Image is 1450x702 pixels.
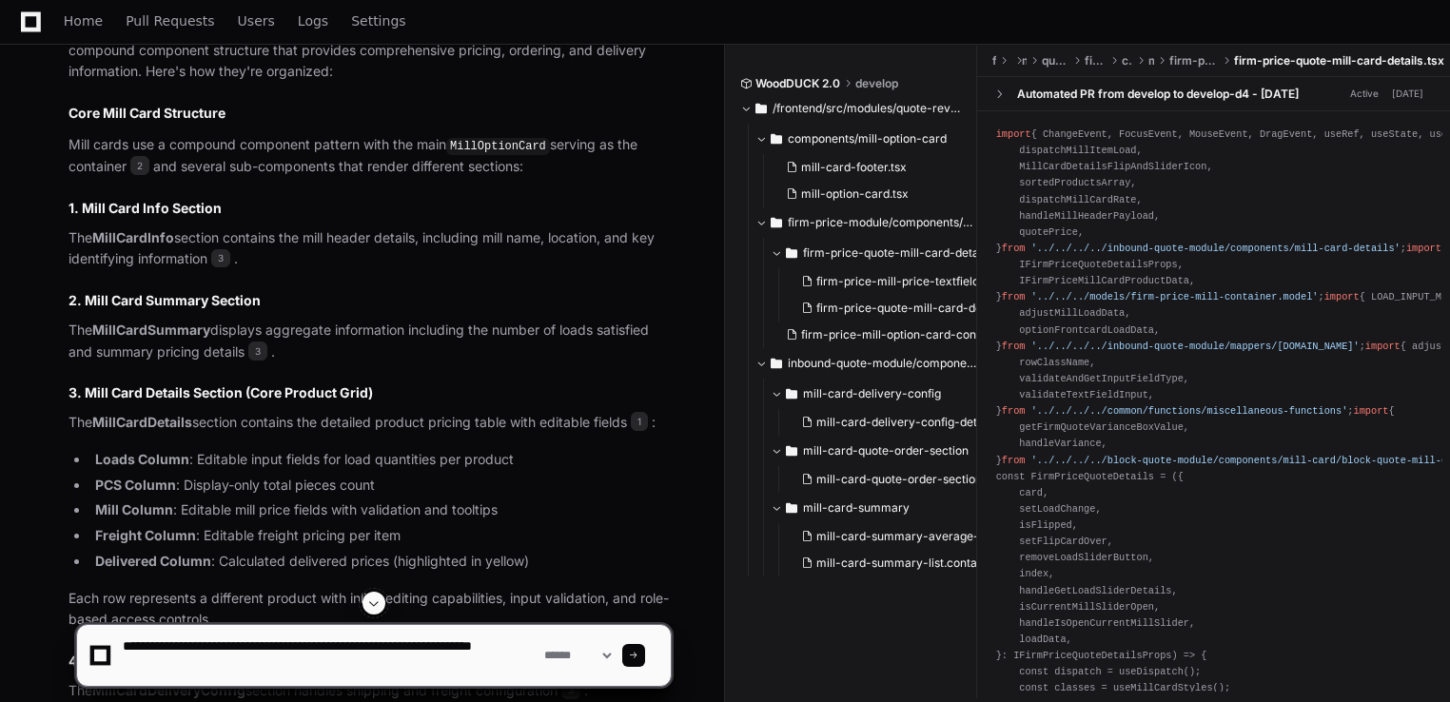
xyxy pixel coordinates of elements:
[1354,405,1389,417] span: import
[755,76,840,91] span: WoodDUCK 2.0
[64,15,103,27] span: Home
[89,449,671,471] li: : Editable input fields for load quantities per product
[740,93,963,124] button: /frontend/src/modules/quote-review-module
[801,160,907,175] span: mill-card-footer.tsx
[248,341,267,361] span: 3
[771,211,782,234] svg: Directory
[803,245,990,261] span: firm-price-quote-mill-card-details
[788,356,978,371] span: inbound-quote-module/components
[89,551,671,573] li: : Calculated delivered prices (highlighted in yellow)
[992,53,997,68] span: frontend
[771,379,993,409] button: mill-card-delivery-config
[778,154,967,181] button: mill-card-footer.tsx
[69,291,671,310] h3: 2. Mill Card Summary Section
[1002,455,1026,466] span: from
[1365,341,1401,352] span: import
[771,127,782,150] svg: Directory
[1002,243,1026,254] span: from
[855,76,898,91] span: develop
[771,493,993,523] button: mill-card-summary
[130,156,149,175] span: 2
[95,501,173,517] strong: Mill Column
[1031,243,1401,254] span: '../../../../inbound-quote-module/components/mill-card-details'
[69,18,671,83] p: Mill cards in the review and adjust screen for firm orders are displayed using a sophisticated co...
[771,352,782,375] svg: Directory
[803,443,969,458] span: mill-card-quote-order-section
[794,466,997,493] button: mill-card-quote-order-section-buttons.tsx
[69,412,671,434] p: The section contains the detailed product pricing table with editable fields :
[1031,341,1360,352] span: '../../../../inbound-quote-module/mappers/[DOMAIN_NAME]'
[771,436,993,466] button: mill-card-quote-order-section
[1085,53,1107,68] span: firm-price-module
[1406,243,1441,254] span: import
[1017,87,1299,102] div: Automated PR from develop to develop-d4 - [DATE]
[778,181,967,207] button: mill-option-card.tsx
[755,348,978,379] button: inbound-quote-module/components
[794,409,997,436] button: mill-card-delivery-config-details.tsx
[298,15,328,27] span: Logs
[69,104,671,123] h2: Core Mill Card Structure
[1392,87,1423,101] div: [DATE]
[794,523,997,550] button: mill-card-summary-average-mill-price.tsx
[89,525,671,547] li: : Editable freight pricing per item
[446,138,550,155] code: MillOptionCard
[816,556,1016,571] span: mill-card-summary-list.container.tsx
[816,301,1023,316] span: firm-price-quote-mill-card-details.tsx
[89,499,671,521] li: : Editable mill price fields with validation and tooltips
[816,274,998,289] span: firm-price-mill-price-textfield.tsx
[803,500,910,516] span: mill-card-summary
[771,238,993,268] button: firm-price-quote-mill-card-details
[773,101,963,116] span: /frontend/src/modules/quote-review-module
[803,386,941,401] span: mill-card-delivery-config
[69,227,671,271] p: The section contains the mill header details, including mill name, location, and key identifying ...
[69,588,671,632] p: Each row represents a different product with inline editing capabilities, input validation, and r...
[351,15,405,27] span: Settings
[816,529,1050,544] span: mill-card-summary-average-mill-price.tsx
[69,199,671,218] h3: 1. Mill Card Info Section
[816,415,1014,430] span: mill-card-delivery-config-details.tsx
[778,322,982,348] button: firm-price-mill-option-card-container.tsx
[755,97,767,120] svg: Directory
[69,134,671,178] p: Mill cards use a compound component pattern with the main serving as the container and several su...
[794,550,997,576] button: mill-card-summary-list.container.tsx
[786,242,797,264] svg: Directory
[69,383,671,402] h3: 3. Mill Card Details Section (Core Product Grid)
[89,475,671,497] li: : Display-only total pieces count
[1022,53,1027,68] span: modules
[92,322,210,338] strong: MillCardSummary
[1002,405,1026,417] span: from
[631,412,648,431] span: 1
[1122,53,1133,68] span: components
[95,477,176,493] strong: PCS Column
[786,497,797,519] svg: Directory
[755,124,978,154] button: components/mill-option-card
[1002,291,1026,302] span: from
[786,382,797,405] svg: Directory
[92,414,192,430] strong: MillCardDetails
[1324,291,1360,302] span: import
[1042,53,1069,68] span: quote-review-module
[126,15,214,27] span: Pull Requests
[92,229,174,245] strong: MillCardInfo
[801,186,909,202] span: mill-option-card.tsx
[95,527,196,543] strong: Freight Column
[69,320,671,363] p: The displays aggregate information including the number of loads satisfied and summary pricing de...
[996,128,1031,140] span: import
[816,472,1047,487] span: mill-card-quote-order-section-buttons.tsx
[1031,405,1348,417] span: '../../../../common/functions/miscellaneous-functions'
[1169,53,1219,68] span: firm-price-quote-mill-card-details
[755,207,978,238] button: firm-price-module/components/mill-card
[1344,85,1384,103] span: Active
[788,131,947,146] span: components/mill-option-card
[794,268,997,295] button: firm-price-mill-price-textfield.tsx
[1234,53,1444,68] span: firm-price-quote-mill-card-details.tsx
[788,215,978,230] span: firm-price-module/components/mill-card
[1031,291,1319,302] span: '../../../models/firm-price-mill-container.model'
[238,15,275,27] span: Users
[211,249,230,268] span: 3
[1002,341,1026,352] span: from
[794,295,997,322] button: firm-price-quote-mill-card-details.tsx
[1148,53,1154,68] span: mill-card
[786,439,797,462] svg: Directory
[95,451,189,467] strong: Loads Column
